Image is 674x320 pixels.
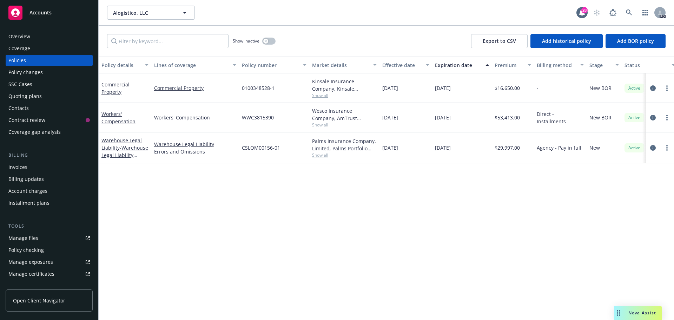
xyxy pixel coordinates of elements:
[242,61,299,69] div: Policy number
[6,43,93,54] a: Coverage
[6,197,93,209] a: Installment plans
[154,61,229,69] div: Lines of coverage
[8,256,53,268] div: Manage exposures
[8,280,41,292] div: Manage BORs
[6,244,93,256] a: Policy checking
[312,92,377,98] span: Show all
[495,84,520,92] span: $16,650.00
[8,67,43,78] div: Policy changes
[495,114,520,121] span: $53,413.00
[542,38,591,44] span: Add historical policy
[625,61,667,69] div: Status
[589,84,612,92] span: New BOR
[101,137,148,166] a: Warehouse Legal Liability
[590,6,604,20] a: Start snowing
[6,67,93,78] a: Policy changes
[649,84,657,92] a: circleInformation
[663,144,671,152] a: more
[107,6,195,20] button: Alogistico, LLC
[6,55,93,66] a: Policies
[495,144,520,151] span: $29,997.00
[663,84,671,92] a: more
[151,57,239,73] button: Lines of coverage
[530,34,603,48] button: Add historical policy
[589,61,611,69] div: Stage
[628,310,656,316] span: Nova Assist
[6,3,93,22] a: Accounts
[6,103,93,114] a: Contacts
[312,78,377,92] div: Kinsale Insurance Company, Kinsale Insurance, RT Specialty Insurance Services, LLC (RSG Specialty...
[233,38,259,44] span: Show inactive
[382,144,398,151] span: [DATE]
[8,197,49,209] div: Installment plans
[382,61,422,69] div: Effective date
[101,144,148,166] span: - Warehouse Legal Liability Errors & Omissions
[483,38,516,44] span: Export to CSV
[239,57,309,73] button: Policy number
[242,114,274,121] span: WWC3815390
[8,233,38,244] div: Manage files
[589,144,600,151] span: New
[622,6,636,20] a: Search
[312,61,369,69] div: Market details
[382,114,398,121] span: [DATE]
[6,185,93,197] a: Account charges
[495,61,523,69] div: Premium
[6,31,93,42] a: Overview
[6,280,93,292] a: Manage BORs
[99,57,151,73] button: Policy details
[312,137,377,152] div: Palms Insurance Company, Limited, Palms Portfolio Holdings, LLC, RT Specialty Insurance Services,...
[154,141,236,148] a: Warehouse Legal Liability
[627,145,641,151] span: Active
[589,114,612,121] span: New BOR
[8,103,29,114] div: Contacts
[649,113,657,122] a: circleInformation
[587,57,622,73] button: Stage
[6,79,93,90] a: SSC Cases
[8,185,47,197] div: Account charges
[309,57,379,73] button: Market details
[663,113,671,122] a: more
[649,144,657,152] a: circleInformation
[638,6,652,20] a: Switch app
[537,61,576,69] div: Billing method
[154,84,236,92] a: Commercial Property
[8,162,27,173] div: Invoices
[101,61,141,69] div: Policy details
[101,81,130,95] a: Commercial Property
[627,115,641,121] span: Active
[242,84,275,92] span: 0100348528-1
[6,126,93,138] a: Coverage gap analysis
[113,9,174,17] span: Alogistico, LLC
[101,111,136,125] a: Workers' Compensation
[6,174,93,185] a: Billing updates
[614,306,662,320] button: Nova Assist
[154,148,236,155] a: Errors and Omissions
[6,152,93,159] div: Billing
[312,107,377,122] div: Wesco Insurance Company, AmTrust Financial Services
[537,84,538,92] span: -
[8,55,26,66] div: Policies
[8,43,30,54] div: Coverage
[6,115,93,126] a: Contract review
[6,233,93,244] a: Manage files
[617,38,654,44] span: Add BOR policy
[107,34,229,48] input: Filter by keyword...
[8,31,30,42] div: Overview
[435,61,481,69] div: Expiration date
[614,306,623,320] div: Drag to move
[379,57,432,73] button: Effective date
[8,79,32,90] div: SSC Cases
[312,152,377,158] span: Show all
[154,114,236,121] a: Workers' Compensation
[432,57,492,73] button: Expiration date
[537,110,584,125] span: Direct - Installments
[13,297,65,304] span: Open Client Navigator
[492,57,534,73] button: Premium
[435,144,451,151] span: [DATE]
[537,144,581,151] span: Agency - Pay in full
[534,57,587,73] button: Billing method
[29,10,52,15] span: Accounts
[435,114,451,121] span: [DATE]
[627,85,641,91] span: Active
